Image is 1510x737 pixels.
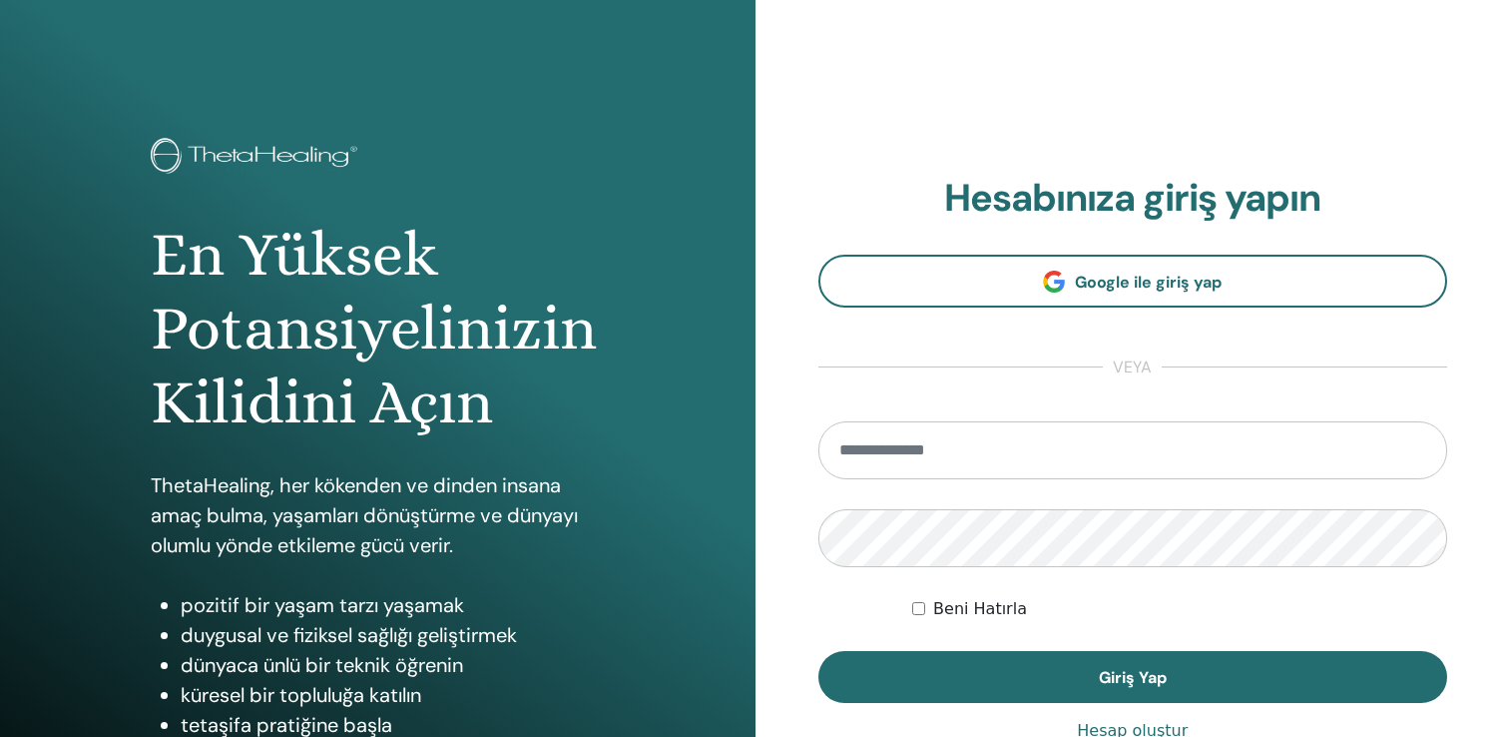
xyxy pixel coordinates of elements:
span: Giriş Yap [1099,667,1167,688]
li: küresel bir topluluğa katılın [181,680,604,710]
li: dünyaca ünlü bir teknik öğrenin [181,650,604,680]
h1: En Yüksek Potansiyelinizin Kilidini Açın [151,218,604,440]
a: Google ile giriş yap [818,255,1448,308]
label: Beni Hatırla [933,597,1027,621]
li: pozitif bir yaşam tarzı yaşamak [181,590,604,620]
h2: Hesabınıza giriş yapın [818,176,1448,222]
li: duygusal ve fiziksel sağlığı geliştirmek [181,620,604,650]
button: Giriş Yap [818,651,1448,703]
p: ThetaHealing, her kökenden ve dinden insana amaç bulma, yaşamları dönüştürme ve dünyayı olumlu yö... [151,470,604,560]
div: Keep me authenticated indefinitely or until I manually logout [912,597,1447,621]
span: Google ile giriş yap [1075,272,1222,293]
span: veya [1103,356,1162,379]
